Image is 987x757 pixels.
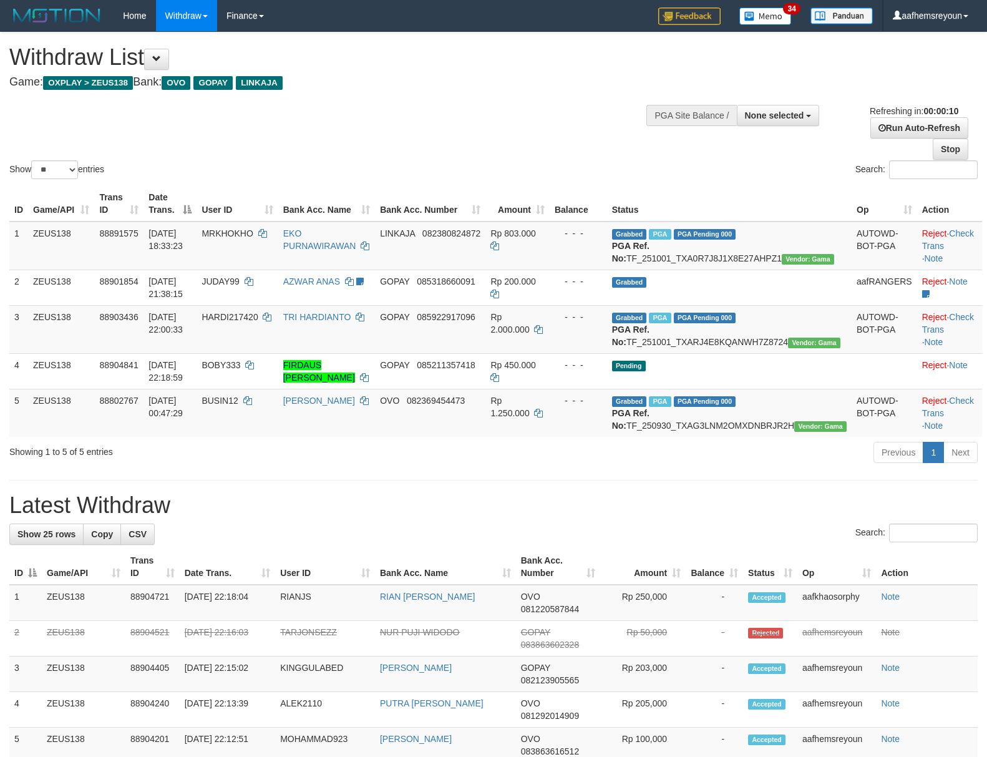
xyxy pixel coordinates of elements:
[17,529,75,539] span: Show 25 rows
[278,186,375,222] th: Bank Acc. Name: activate to sort column ascending
[283,312,351,322] a: TRI HARDIANTO
[686,549,743,585] th: Balance: activate to sort column ascending
[236,76,283,90] span: LINKAJA
[42,585,125,621] td: ZEUS138
[125,549,180,585] th: Trans ID: activate to sort column ascending
[380,396,399,406] span: OVO
[380,228,415,238] span: LINKAJA
[9,6,104,25] img: MOTION_logo.png
[797,657,877,692] td: aafhemsreyoun
[521,592,540,602] span: OVO
[143,186,197,222] th: Date Trans.: activate to sort column descending
[922,312,947,322] a: Reject
[600,657,686,692] td: Rp 203,000
[748,663,785,674] span: Accepted
[555,311,602,323] div: - - -
[180,657,275,692] td: [DATE] 22:15:02
[380,698,484,708] a: PUTRA [PERSON_NAME]
[922,396,974,418] a: Check Trans
[417,312,475,322] span: Copy 085922917096 to clipboard
[922,396,947,406] a: Reject
[917,305,982,353] td: · ·
[202,228,253,238] span: MRKHOKHO
[600,621,686,657] td: Rp 50,000
[612,277,647,288] span: Grabbed
[9,270,28,305] td: 2
[120,524,155,545] a: CSV
[42,657,125,692] td: ZEUS138
[197,186,278,222] th: User ID: activate to sort column ascending
[600,692,686,728] td: Rp 205,000
[917,222,982,270] td: · ·
[193,76,233,90] span: GOPAY
[855,524,978,542] label: Search:
[810,7,873,24] img: panduan.png
[852,270,917,305] td: aafRANGERS
[917,389,982,437] td: · ·
[94,186,143,222] th: Trans ID: activate to sort column ascending
[949,276,968,286] a: Note
[162,76,190,90] span: OVO
[28,222,94,270] td: ZEUS138
[380,276,409,286] span: GOPAY
[422,228,480,238] span: Copy 082380824872 to clipboard
[686,692,743,728] td: -
[876,549,978,585] th: Action
[881,734,900,744] a: Note
[743,549,797,585] th: Status: activate to sort column ascending
[797,549,877,585] th: Op: activate to sort column ascending
[674,313,736,323] span: PGA Pending
[99,396,138,406] span: 88802767
[275,585,375,621] td: RIANJS
[686,621,743,657] td: -
[490,396,529,418] span: Rp 1.250.000
[881,592,900,602] a: Note
[922,360,947,370] a: Reject
[646,105,736,126] div: PGA Site Balance /
[612,408,649,431] b: PGA Ref. No:
[9,76,646,89] h4: Game: Bank:
[521,604,579,614] span: Copy 081220587844 to clipboard
[380,734,452,744] a: [PERSON_NAME]
[612,361,646,371] span: Pending
[797,692,877,728] td: aafhemsreyoun
[490,360,535,370] span: Rp 450.000
[555,394,602,407] div: - - -
[9,222,28,270] td: 1
[794,421,847,432] span: Vendor URL: https://trx31.1velocity.biz
[521,675,579,685] span: Copy 082123905565 to clipboard
[521,663,550,673] span: GOPAY
[28,305,94,353] td: ZEUS138
[748,592,785,603] span: Accepted
[607,305,852,353] td: TF_251001_TXARJ4E8KQANWH7Z8724
[686,657,743,692] td: -
[674,396,736,407] span: PGA Pending
[9,549,42,585] th: ID: activate to sort column descending
[380,312,409,322] span: GOPAY
[917,270,982,305] td: ·
[922,228,947,238] a: Reject
[870,117,968,139] a: Run Auto-Refresh
[649,313,671,323] span: Marked by aafsreyleap
[9,493,978,518] h1: Latest Withdraw
[748,699,785,710] span: Accepted
[380,360,409,370] span: GOPAY
[380,663,452,673] a: [PERSON_NAME]
[31,160,78,179] select: Showentries
[748,628,783,638] span: Rejected
[9,657,42,692] td: 3
[881,627,900,637] a: Note
[148,312,183,335] span: [DATE] 22:00:33
[490,276,535,286] span: Rp 200.000
[9,621,42,657] td: 2
[521,746,579,756] span: Copy 083863616512 to clipboard
[42,549,125,585] th: Game/API: activate to sort column ascending
[600,549,686,585] th: Amount: activate to sort column ascending
[283,228,356,251] a: EKO PURNAWIRAWAN
[739,7,792,25] img: Button%20Memo.svg
[925,337,943,347] a: Note
[43,76,133,90] span: OXPLAY > ZEUS138
[42,692,125,728] td: ZEUS138
[148,396,183,418] span: [DATE] 00:47:29
[917,353,982,389] td: ·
